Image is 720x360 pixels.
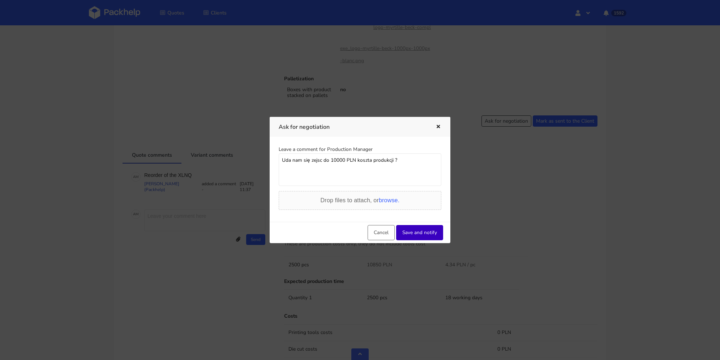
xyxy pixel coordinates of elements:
h3: Ask for negotiation [279,122,425,132]
div: Leave a comment for Production Manager [279,146,441,153]
button: Save and notify [396,225,443,240]
span: browse. [379,197,399,203]
button: Cancel [368,225,395,240]
span: Drop files to attach, or [321,197,400,203]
